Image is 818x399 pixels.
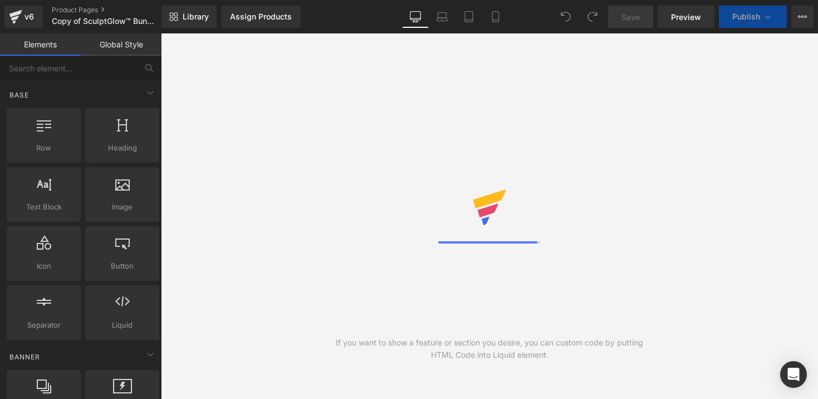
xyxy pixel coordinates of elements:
span: Publish [732,12,760,21]
button: Redo [581,6,604,28]
a: New Library [161,6,217,28]
span: Copy of SculptGlow™ Bundler Page [52,17,159,26]
a: Preview [658,6,714,28]
div: If you want to show a feature or section you desire, you can custom code by putting HTML Code int... [325,337,654,361]
a: Global Style [81,33,161,56]
span: Icon [10,260,77,272]
span: Banner [8,352,41,362]
span: Save [621,11,640,23]
span: Separator [10,319,77,331]
button: Publish [719,6,787,28]
span: Button [89,260,156,272]
span: Row [10,142,77,154]
a: Tablet [455,6,482,28]
span: Image [89,201,156,213]
a: Desktop [402,6,429,28]
span: Liquid [89,319,156,331]
div: Open Intercom Messenger [780,361,807,388]
button: More [791,6,814,28]
a: v6 [4,6,43,28]
span: Text Block [10,201,77,213]
a: Product Pages [52,6,180,14]
div: v6 [22,9,36,24]
div: Assign Products [230,12,292,21]
span: Preview [671,11,701,23]
a: Mobile [482,6,509,28]
span: Base [8,90,30,100]
a: Laptop [429,6,455,28]
span: Library [183,12,209,22]
span: Heading [89,142,156,154]
button: Undo [555,6,577,28]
